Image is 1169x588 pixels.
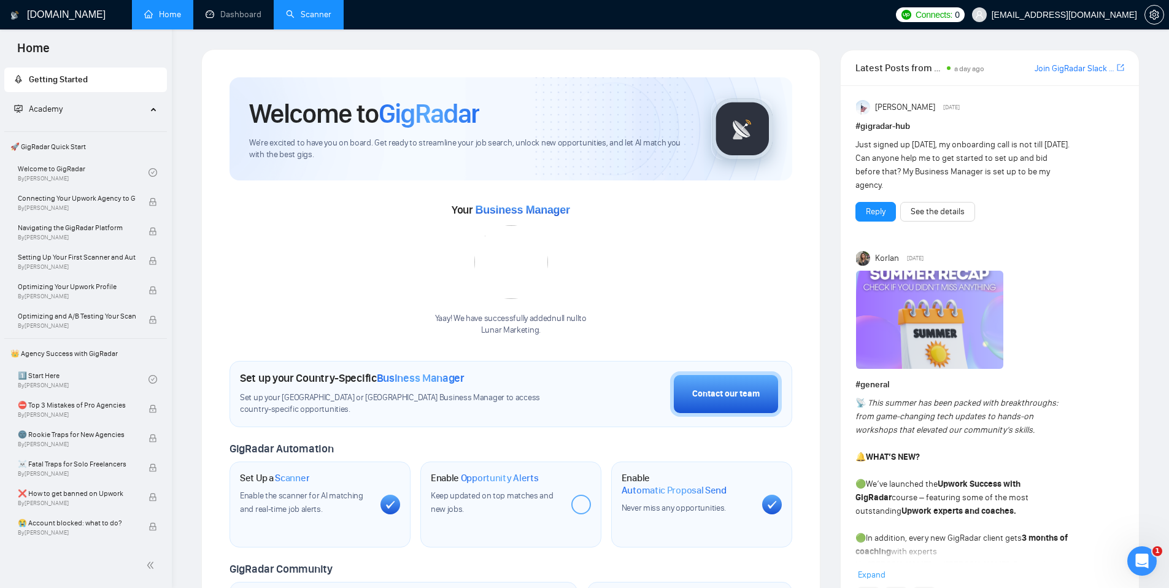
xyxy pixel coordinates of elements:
span: Academy [14,104,63,114]
span: Optimizing and A/B Testing Your Scanner for Better Results [18,310,136,322]
span: 😭 Account blocked: what to do? [18,517,136,529]
span: a day ago [954,64,984,73]
img: logo [10,6,19,25]
span: Scanner [275,472,309,484]
span: 🚀 GigRadar Quick Start [6,134,166,159]
span: lock [149,315,157,324]
span: [DATE] [943,102,960,113]
button: setting [1144,5,1164,25]
span: Home [7,39,60,65]
span: By [PERSON_NAME] [18,322,136,330]
h1: Set Up a [240,472,309,484]
div: Just signed up [DATE], my onboarding call is not till [DATE]. Can anyone help me to get started t... [855,138,1071,192]
span: GigRadar [379,97,479,130]
span: Getting Started [29,74,88,85]
span: We're excited to have you on board. Get ready to streamline your job search, unlock new opportuni... [249,137,692,161]
span: By [PERSON_NAME] [18,441,136,448]
img: gigradar-logo.png [712,98,773,160]
span: Your [452,203,570,217]
button: Contact our team [670,371,782,417]
strong: Upwork experts and coaches. [901,506,1016,516]
button: See the details [900,202,975,222]
em: This summer has been packed with breakthroughs: from game-changing tech updates to hands-on works... [855,398,1058,435]
img: F09CV3P1UE7-Summer%20recap.png [856,271,1003,369]
a: 1️⃣ Start HereBy[PERSON_NAME] [18,366,149,393]
h1: Welcome to [249,97,479,130]
a: setting [1144,10,1164,20]
p: Lunar Marketing . [435,325,587,336]
img: upwork-logo.png [901,10,911,20]
span: 🟢 [855,479,866,489]
img: Korlan [856,251,871,266]
span: By [PERSON_NAME] [18,293,136,300]
span: Academy [29,104,63,114]
h1: Enable [622,472,752,496]
button: Reply [855,202,896,222]
span: GigRadar Community [230,562,333,576]
span: By [PERSON_NAME] [18,234,136,241]
span: lock [149,522,157,531]
span: 👑 Agency Success with GigRadar [6,341,166,366]
span: [DATE] [907,253,924,264]
span: user [975,10,984,19]
img: error [474,225,548,299]
span: export [1117,63,1124,72]
span: setting [1145,10,1163,20]
span: Never miss any opportunities. [622,503,726,513]
span: Automatic Proposal Send [622,484,727,497]
span: 🌚 Rookie Traps for New Agencies [18,428,136,441]
span: Setting Up Your First Scanner and Auto-Bidder [18,251,136,263]
span: check-circle [149,168,157,177]
span: 🔔 [855,452,866,462]
a: Join GigRadar Slack Community [1035,62,1114,75]
span: rocket [14,75,23,83]
span: Expand [858,570,885,580]
a: export [1117,62,1124,74]
h1: # gigradar-hub [855,120,1124,133]
span: Connecting Your Upwork Agency to GigRadar [18,192,136,204]
div: Contact our team [692,387,760,401]
span: lock [149,463,157,472]
span: lock [149,198,157,206]
span: lock [149,493,157,501]
a: Reply [866,205,885,219]
span: check-circle [149,375,157,384]
a: Welcome to GigRadarBy[PERSON_NAME] [18,159,149,186]
a: homeHome [144,9,181,20]
strong: [PERSON_NAME] [946,560,1009,570]
span: By [PERSON_NAME] [18,204,136,212]
span: By [PERSON_NAME] [18,500,136,507]
a: dashboardDashboard [206,9,261,20]
span: Set up your [GEOGRAPHIC_DATA] or [GEOGRAPHIC_DATA] Business Manager to access country-specific op... [240,392,565,416]
span: By [PERSON_NAME] [18,529,136,536]
span: lock [149,286,157,295]
strong: Upwork Success with GigRadar [855,479,1020,503]
span: 📡 [855,398,866,408]
span: ☠️ Fatal Traps for Solo Freelancers [18,458,136,470]
a: searchScanner [286,9,331,20]
span: Business Manager [475,204,569,216]
span: lock [149,257,157,265]
span: By [PERSON_NAME] [18,411,136,419]
span: fund-projection-screen [14,104,23,113]
span: lock [149,404,157,413]
li: Getting Started [4,68,167,92]
span: Korlan [875,252,899,265]
span: 🟢 [855,533,866,543]
span: Navigating the GigRadar Platform [18,222,136,234]
span: 0 [955,8,960,21]
span: lock [149,434,157,443]
span: double-left [146,559,158,571]
span: ❌ How to get banned on Upwork [18,487,136,500]
span: GigRadar Automation [230,442,333,455]
span: Business Manager [377,371,465,385]
span: By [PERSON_NAME] [18,470,136,478]
h1: # general [855,378,1124,392]
span: Opportunity Alerts [461,472,539,484]
span: Latest Posts from the GigRadar Community [855,60,943,75]
span: [PERSON_NAME] [875,101,935,114]
span: Enable the scanner for AI matching and real-time job alerts. [240,490,363,514]
span: lock [149,227,157,236]
a: See the details [911,205,965,219]
span: Connects: [916,8,952,21]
